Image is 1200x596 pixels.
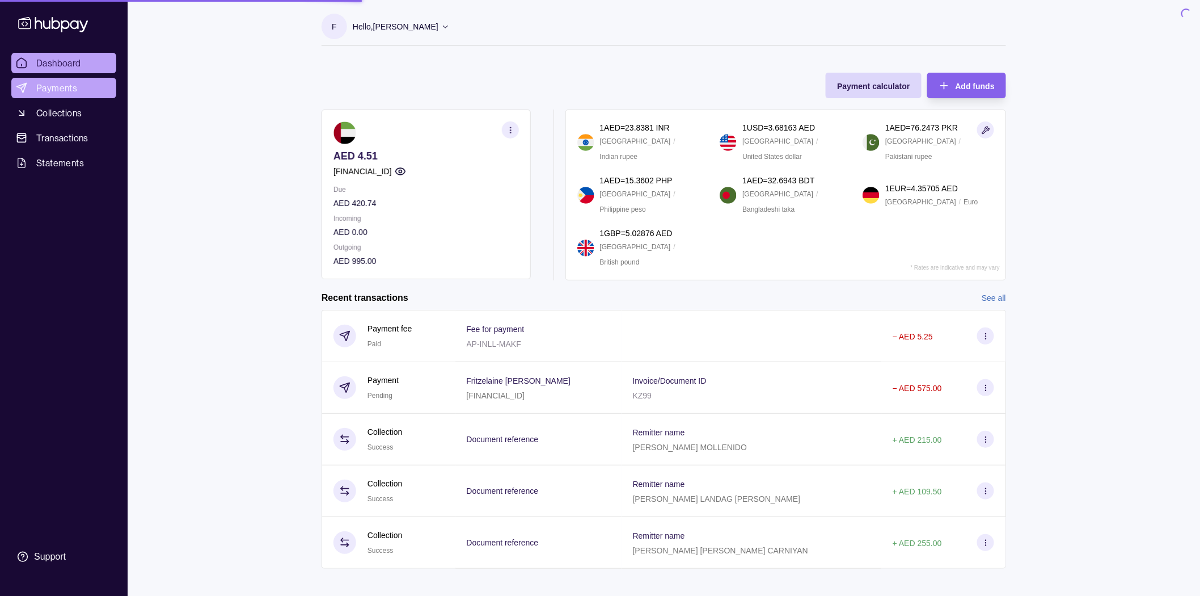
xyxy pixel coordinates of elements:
[911,265,1000,271] p: * Rates are indicative and may vary
[36,156,84,170] span: Statements
[367,529,402,542] p: Collection
[367,477,402,490] p: Collection
[600,203,646,216] p: Philippine peso
[577,240,594,257] img: gb
[816,188,818,200] p: /
[600,174,673,187] p: 1 AED = 15.3602 PHP
[367,340,381,348] span: Paid
[600,135,671,148] p: [GEOGRAPHIC_DATA]
[674,135,675,148] p: /
[577,187,594,204] img: ph
[742,188,813,200] p: [GEOGRAPHIC_DATA]
[333,165,392,178] p: [FINANCIAL_ID]
[633,428,685,437] p: Remitter name
[885,196,956,208] p: [GEOGRAPHIC_DATA]
[34,551,66,563] div: Support
[333,226,519,238] p: AED 0.00
[893,384,942,393] p: − AED 575.00
[367,392,392,400] span: Pending
[885,121,958,134] p: 1 AED = 76.2473 PKR
[11,153,116,173] a: Statements
[742,135,813,148] p: [GEOGRAPHIC_DATA]
[893,435,942,444] p: + AED 215.00
[674,241,675,253] p: /
[633,480,685,489] p: Remitter name
[633,531,685,540] p: Remitter name
[885,182,958,195] p: 1 EUR = 4.35705 AED
[467,325,525,334] p: Fee for payment
[467,538,539,547] p: Document reference
[720,187,737,204] img: bd
[332,20,337,33] p: F
[600,188,671,200] p: [GEOGRAPHIC_DATA]
[742,203,795,216] p: Bangladeshi taka
[333,241,519,254] p: Outgoing
[36,106,82,120] span: Collections
[36,131,88,145] span: Transactions
[863,134,880,151] img: pk
[600,150,638,163] p: Indian rupee
[36,56,81,70] span: Dashboard
[333,197,519,209] p: AED 420.74
[885,150,932,163] p: Pakistani rupee
[367,426,402,438] p: Collection
[11,103,116,123] a: Collections
[633,376,707,385] p: Invoice/Document ID
[333,212,519,225] p: Incoming
[333,121,356,144] img: ae
[600,256,640,268] p: British pound
[333,150,519,162] p: AED 4.51
[742,150,802,163] p: United States dollar
[600,227,673,240] p: 1 GBP = 5.02876 AED
[826,73,921,98] button: Payment calculator
[467,339,521,349] p: AP-INLL-MAKF
[467,435,539,444] p: Document reference
[885,135,956,148] p: [GEOGRAPHIC_DATA]
[959,196,961,208] p: /
[674,188,675,200] p: /
[742,174,814,187] p: 1 AED = 32.6943 BDT
[467,486,539,496] p: Document reference
[959,135,961,148] p: /
[367,322,412,335] p: Payment fee
[600,241,671,253] p: [GEOGRAPHIC_DATA]
[367,495,393,503] span: Success
[11,78,116,98] a: Payments
[633,443,747,452] p: [PERSON_NAME] MOLLENIDO
[837,82,910,91] span: Payment calculator
[11,128,116,148] a: Transactions
[956,82,995,91] span: Add funds
[964,196,978,208] p: Euro
[633,494,801,503] p: [PERSON_NAME] LANDAG [PERSON_NAME]
[36,81,77,95] span: Payments
[893,539,942,548] p: + AED 255.00
[893,487,942,496] p: + AED 109.50
[893,332,933,341] p: − AED 5.25
[816,135,818,148] p: /
[720,134,737,151] img: us
[600,121,670,134] p: 1 AED = 23.8381 INR
[863,187,880,204] img: de
[467,376,571,385] p: Fritzelaine [PERSON_NAME]
[353,20,438,33] p: Hello, [PERSON_NAME]
[333,183,519,196] p: Due
[577,134,594,151] img: in
[367,547,393,555] span: Success
[333,255,519,267] p: AED 995.00
[467,391,525,400] p: [FINANCIAL_ID]
[11,545,116,569] a: Support
[367,443,393,451] span: Success
[742,121,815,134] p: 1 USD = 3.68163 AED
[927,73,1006,98] button: Add funds
[633,391,652,400] p: KZ99
[11,53,116,73] a: Dashboard
[633,546,808,555] p: [PERSON_NAME] [PERSON_NAME] CARNIYAN
[982,292,1006,304] a: See all
[367,374,399,387] p: Payment
[322,292,408,304] h2: Recent transactions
